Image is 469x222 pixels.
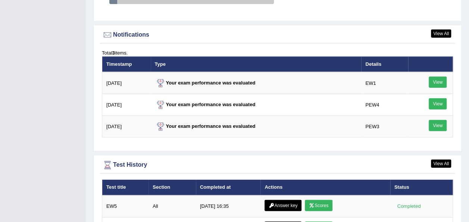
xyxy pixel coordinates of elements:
div: Notifications [102,30,453,41]
td: [DATE] [102,72,151,94]
a: Scores [305,200,332,211]
th: Test title [102,180,149,195]
a: Answer key [265,200,301,211]
th: Actions [260,180,390,195]
th: Details [361,56,408,72]
div: Total items. [102,49,453,56]
a: View All [431,160,451,168]
th: Section [148,180,196,195]
td: EW1 [361,72,408,94]
a: View [429,98,447,110]
td: All [148,195,196,218]
div: Test History [102,160,453,171]
a: View [429,120,447,131]
strong: Your exam performance was evaluated [155,80,256,86]
th: Type [151,56,362,72]
td: [DATE] [102,116,151,138]
th: Completed at [196,180,260,195]
strong: Your exam performance was evaluated [155,102,256,107]
td: [DATE] 16:35 [196,195,260,218]
b: 3 [112,50,115,56]
td: [DATE] [102,94,151,116]
div: Completed [394,203,423,210]
th: Timestamp [102,56,151,72]
strong: Your exam performance was evaluated [155,123,256,129]
a: View [429,77,447,88]
td: PEW4 [361,94,408,116]
a: View All [431,30,451,38]
th: Status [390,180,453,195]
td: EW5 [102,195,149,218]
td: PEW3 [361,116,408,138]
